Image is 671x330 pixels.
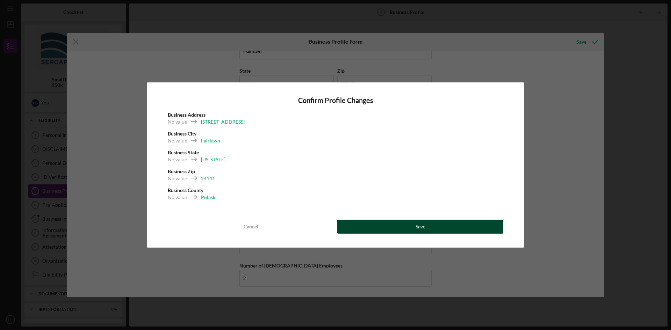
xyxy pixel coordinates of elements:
[168,194,187,201] div: No value
[168,175,187,182] div: No value
[168,149,199,155] b: Business State
[244,220,258,234] div: Cancel
[201,137,220,144] div: Fairlawn
[201,175,215,182] div: 24141
[201,118,245,125] div: [STREET_ADDRESS]
[168,137,187,144] div: No value
[168,220,334,234] button: Cancel
[201,194,217,201] div: Pulaski
[168,118,187,125] div: No value
[168,156,187,163] div: No value
[168,96,503,104] h4: Confirm Profile Changes
[168,168,195,174] b: Business Zip
[416,220,425,234] div: Save
[201,156,225,163] div: [US_STATE]
[168,187,203,193] b: Business County
[337,220,503,234] button: Save
[168,131,196,137] b: Business City
[168,112,205,118] b: Business Address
